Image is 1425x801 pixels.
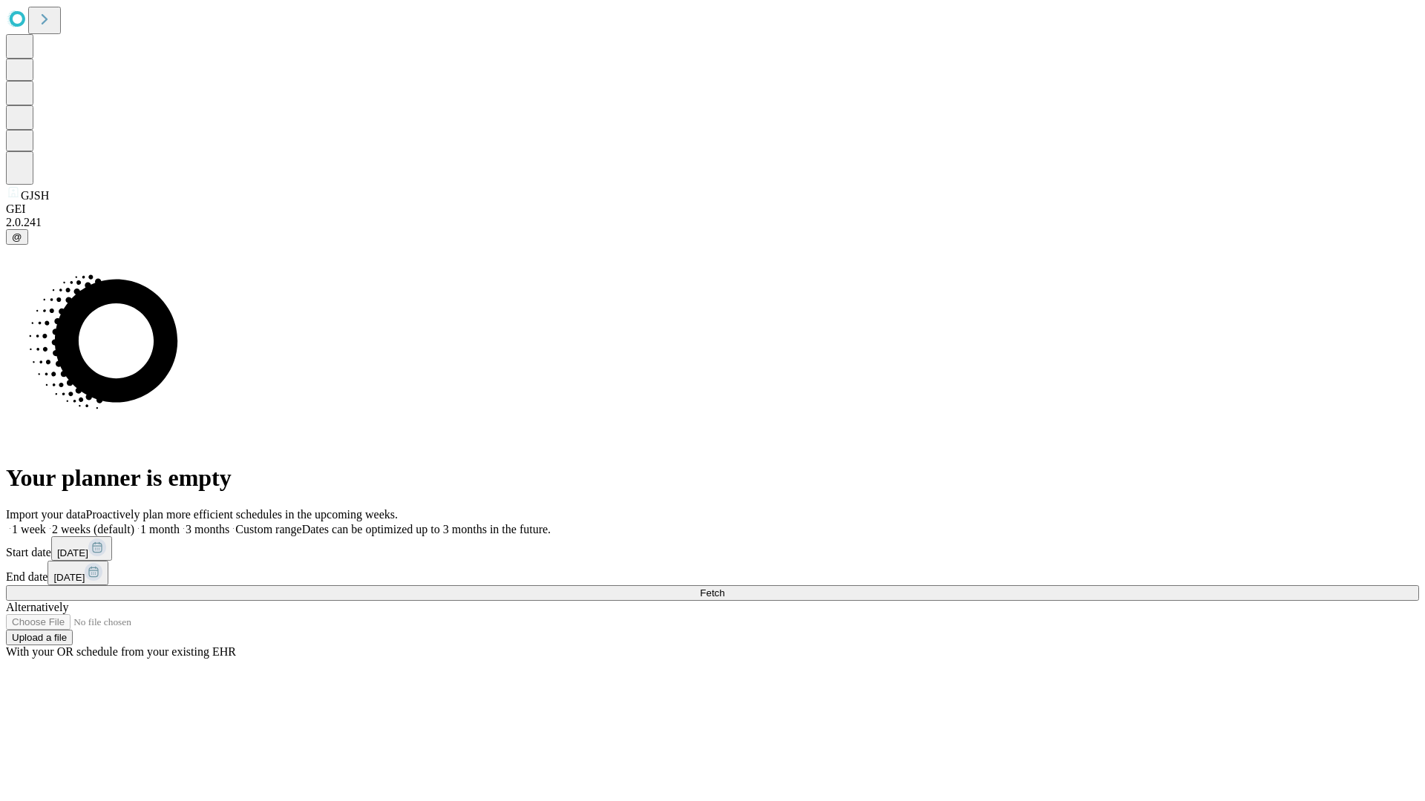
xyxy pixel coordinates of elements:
span: [DATE] [57,547,88,558]
span: Fetch [700,587,724,599]
button: Fetch [6,585,1419,601]
div: End date [6,561,1419,585]
div: 2.0.241 [6,216,1419,229]
button: @ [6,229,28,245]
span: Proactively plan more efficient schedules in the upcoming weeks. [86,508,398,521]
span: 2 weeks (default) [52,523,134,535]
span: 1 week [12,523,46,535]
span: GJSH [21,189,49,202]
span: 3 months [186,523,229,535]
div: Start date [6,536,1419,561]
span: @ [12,231,22,243]
button: [DATE] [47,561,108,585]
span: [DATE] [53,572,85,583]
button: [DATE] [51,536,112,561]
span: Dates can be optimized up to 3 months in the future. [302,523,551,535]
div: GEI [6,202,1419,216]
span: With your OR schedule from your existing EHR [6,645,236,658]
h1: Your planner is empty [6,464,1419,492]
span: Import your data [6,508,86,521]
span: Custom range [235,523,301,535]
span: Alternatively [6,601,68,613]
span: 1 month [140,523,180,535]
button: Upload a file [6,630,73,645]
